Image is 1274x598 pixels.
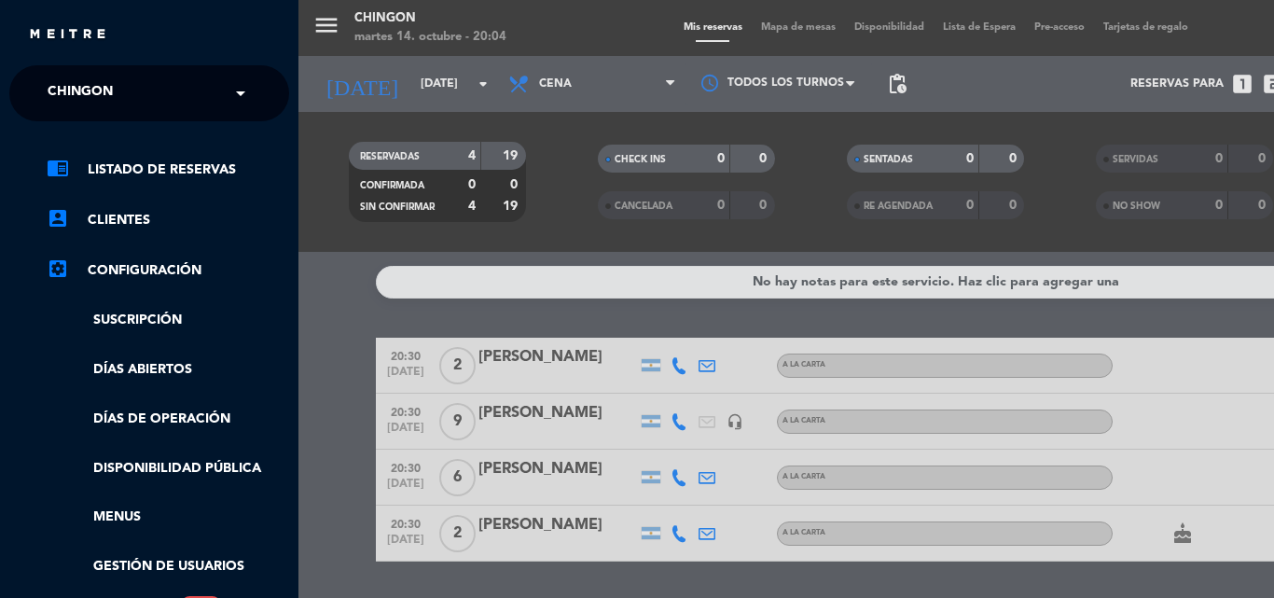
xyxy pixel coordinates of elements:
a: account_boxClientes [47,209,289,231]
a: Suscripción [47,310,289,331]
a: Configuración [47,259,289,282]
i: settings_applications [47,257,69,280]
a: Menus [47,507,289,528]
img: MEITRE [28,28,107,42]
a: Días de Operación [47,409,289,430]
i: chrome_reader_mode [47,157,69,179]
a: Días abiertos [47,359,289,381]
i: account_box [47,207,69,229]
span: Chingon [48,74,113,113]
a: chrome_reader_modeListado de Reservas [47,159,289,181]
a: Disponibilidad pública [47,458,289,480]
a: Gestión de usuarios [47,556,289,577]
